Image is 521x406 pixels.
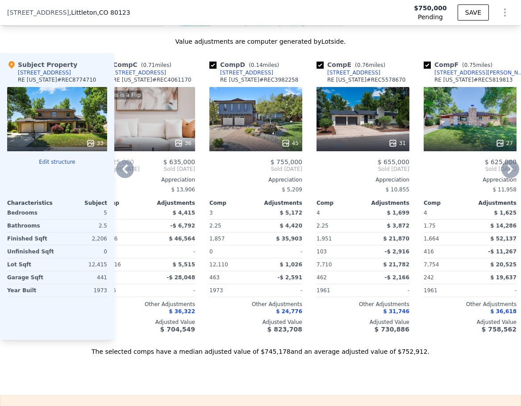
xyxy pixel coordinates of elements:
div: Subject Property [7,60,77,69]
span: 0.76 [357,62,369,68]
button: SAVE [458,4,489,21]
span: ( miles) [458,62,496,68]
div: [STREET_ADDRESS] [113,69,166,76]
span: $ 46,564 [169,236,195,242]
span: Sold [DATE] [424,166,517,173]
div: Other Adjustments [424,301,517,308]
div: This is a Flip [106,91,142,99]
span: $ 1,625 [494,210,517,216]
span: 462 [317,274,327,281]
span: $ 425,000 [102,158,134,166]
span: Sold [DATE] [140,166,195,173]
span: $ 1,699 [387,210,409,216]
div: 2,206 [59,232,107,245]
span: $750,000 [414,4,447,12]
span: $ 24,776 [276,308,302,315]
span: $ 823,708 [267,326,302,333]
span: $ 5,172 [280,210,302,216]
span: 0.71 [143,62,155,68]
div: Adjustments [363,199,409,207]
span: , CO 80123 [97,9,130,16]
div: 1961 [317,284,361,297]
div: 36 [174,139,192,148]
span: ( miles) [245,62,283,68]
span: $ 625,000 [485,158,517,166]
span: $ 1,026 [280,261,302,268]
span: $ 52,137 [490,236,517,242]
div: - [150,245,195,258]
span: 4 [424,210,427,216]
button: Edit structure [7,158,107,166]
div: Characteristics [7,199,57,207]
span: 1,857 [209,236,225,242]
span: 0.14 [251,62,263,68]
span: $ 10,855 [386,186,409,193]
div: Comp C [102,60,175,69]
span: $ 758,562 [482,326,517,333]
span: -$ 2,916 [385,249,409,255]
span: $ 31,746 [383,308,409,315]
span: 12,110 [209,261,228,268]
div: 1973 [209,284,254,297]
span: $ 13,906 [171,186,195,193]
div: Finished Sqft [7,232,55,245]
span: 7,754 [424,261,439,268]
span: $ 36,618 [490,308,517,315]
div: 31 [388,139,406,148]
span: $ 4,420 [280,223,302,229]
div: [STREET_ADDRESS] [327,69,380,76]
span: 3 [209,210,213,216]
div: Comp [102,199,149,207]
span: Sold [DATE] [209,166,302,173]
span: 4 [317,210,320,216]
span: 1,951 [317,236,332,242]
div: Adjustments [256,199,302,207]
span: 463 [209,274,220,281]
div: 27 [496,139,513,148]
span: -$ 2,591 [278,274,302,281]
div: 12,415 [59,258,107,271]
span: ( miles) [351,62,389,68]
div: Lot Sqft [7,258,55,271]
div: - [258,284,302,297]
div: Comp [209,199,256,207]
button: Show Options [496,4,514,21]
div: 1956 [102,284,147,297]
div: Other Adjustments [102,301,195,308]
div: Adjusted Value [424,319,517,326]
a: [STREET_ADDRESS] [209,69,273,76]
span: -$ 28,048 [167,274,195,281]
span: $ 5,515 [173,261,195,268]
div: RE [US_STATE] # REC3982258 [220,76,299,83]
span: 242 [424,274,434,281]
div: Garage Sqft [7,271,55,284]
div: Bedrooms [7,207,55,219]
div: 33 [86,139,104,148]
div: Adjustments [149,199,195,207]
span: $ 655,000 [378,158,409,166]
span: $ 36,322 [169,308,195,315]
span: ( miles) [138,62,175,68]
span: Sold [DATE] [317,166,409,173]
div: Adjusted Value [317,319,409,326]
span: $ 11,958 [493,186,517,193]
span: Pending [418,12,443,21]
div: - [258,245,302,258]
div: 0 [59,245,107,258]
span: $ 755,000 [271,158,302,166]
div: - [365,284,409,297]
div: Bathrooms [7,220,55,232]
div: [STREET_ADDRESS] [220,69,273,76]
div: Comp F [424,60,496,69]
a: [STREET_ADDRESS] [317,69,380,76]
div: Comp D [209,60,283,69]
div: Other Adjustments [317,301,409,308]
span: -$ 11,267 [488,249,517,255]
span: 0.75 [464,62,476,68]
span: $ 4,415 [173,210,195,216]
div: 2.25 [209,220,254,232]
span: $ 21,870 [383,236,409,242]
div: Appreciation [209,176,302,183]
div: [STREET_ADDRESS] [18,69,71,76]
div: 3 [102,220,147,232]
